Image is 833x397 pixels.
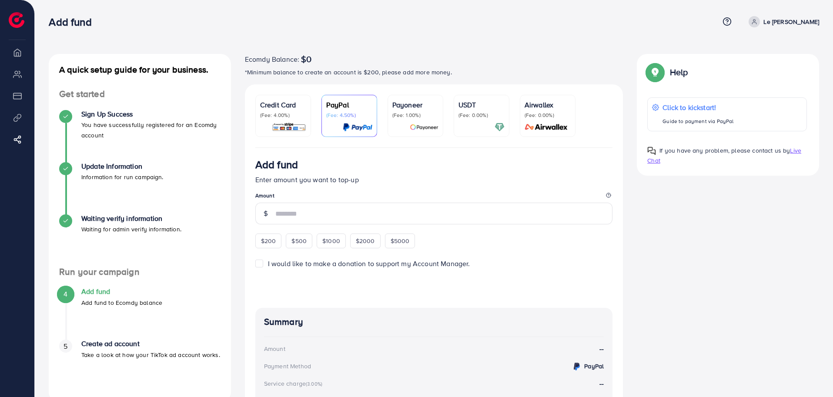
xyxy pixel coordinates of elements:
span: $0 [301,54,311,64]
span: $1000 [322,237,340,245]
span: I would like to make a donation to support my Account Manager. [268,259,470,268]
h4: Create ad account [81,340,220,348]
img: credit [572,361,582,372]
span: 4 [64,289,67,299]
img: logo [9,12,24,28]
img: Popup guide [647,64,663,80]
p: Add fund to Ecomdy balance [81,297,162,308]
p: Guide to payment via PayPal [662,116,733,127]
div: Amount [264,344,285,353]
h3: Add fund [49,16,98,28]
h4: Waiting verify information [81,214,181,223]
p: *Minimum balance to create an account is $200, please add more money. [245,67,623,77]
p: USDT [458,100,505,110]
h3: Add fund [255,158,298,171]
small: (3.00%) [306,380,322,387]
p: Information for run campaign. [81,172,164,182]
img: card [495,122,505,132]
strong: -- [599,344,604,354]
h4: Update Information [81,162,164,170]
h4: Run your campaign [49,267,231,277]
img: Popup guide [647,147,656,155]
p: Waiting for admin verify information. [81,224,181,234]
p: Enter amount you want to top-up [255,174,613,185]
p: (Fee: 1.00%) [392,112,438,119]
span: 5 [64,341,67,351]
div: Payment Method [264,362,311,370]
span: $5000 [391,237,410,245]
span: If you have any problem, please contact us by [659,146,790,155]
img: card [410,122,438,132]
p: You have successfully registered for an Ecomdy account [81,120,221,140]
p: Payoneer [392,100,438,110]
div: Service charge [264,379,325,388]
span: $200 [261,237,276,245]
img: card [272,122,306,132]
span: Ecomdy Balance: [245,54,299,64]
li: Create ad account [49,340,231,392]
p: (Fee: 4.00%) [260,112,306,119]
p: (Fee: 0.00%) [458,112,505,119]
strong: -- [599,379,604,388]
a: Le [PERSON_NAME] [745,16,819,27]
h4: Get started [49,89,231,100]
span: $500 [291,237,307,245]
p: (Fee: 4.50%) [326,112,372,119]
p: Le [PERSON_NAME] [763,17,819,27]
p: Help [670,67,688,77]
p: Airwallex [525,100,571,110]
li: Add fund [49,287,231,340]
p: PayPal [326,100,372,110]
h4: Add fund [81,287,162,296]
p: Take a look at how your TikTok ad account works. [81,350,220,360]
h4: Summary [264,317,604,327]
p: Click to kickstart! [662,102,733,113]
p: (Fee: 0.00%) [525,112,571,119]
img: card [522,122,571,132]
li: Sign Up Success [49,110,231,162]
h4: Sign Up Success [81,110,221,118]
img: card [343,122,372,132]
li: Update Information [49,162,231,214]
p: Credit Card [260,100,306,110]
span: $2000 [356,237,375,245]
strong: PayPal [584,362,604,370]
li: Waiting verify information [49,214,231,267]
legend: Amount [255,192,613,203]
h4: A quick setup guide for your business. [49,64,231,75]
